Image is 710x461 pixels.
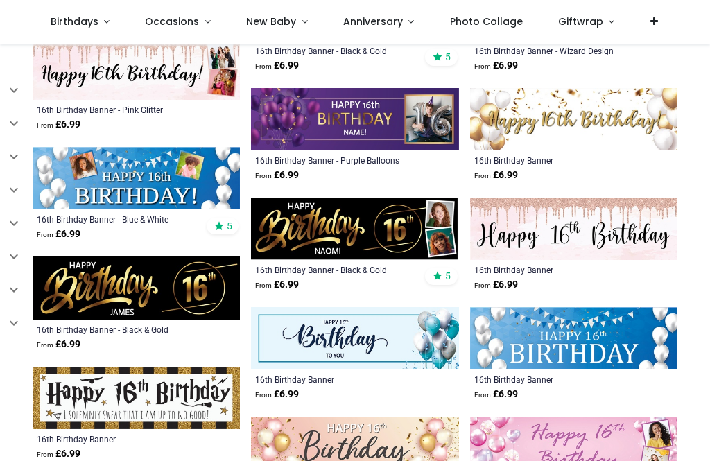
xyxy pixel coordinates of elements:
span: From [255,281,272,289]
a: 16th Birthday Banner [255,374,415,385]
strong: £ 6.99 [474,388,518,401]
span: Occasions [145,15,199,28]
span: From [474,62,491,70]
a: 16th Birthday Banner [474,264,634,275]
span: From [37,341,53,349]
img: Personalised Happy 16th Birthday Banner - Pink Glitter - 2 Photo Upload [33,37,240,100]
a: 16th Birthday Banner - Black & Gold [37,324,196,335]
strong: £ 6.99 [474,59,518,73]
strong: £ 6.99 [255,59,299,73]
span: From [37,121,53,129]
span: 5 [445,270,451,282]
span: Giftwrap [558,15,603,28]
span: Photo Collage [450,15,523,28]
a: 16th Birthday Banner - Blue & White [37,214,196,225]
img: Happy 16th Birthday Banner - Pink Glitter [470,198,677,260]
span: From [474,391,491,399]
a: 16th Birthday Banner [37,433,196,444]
strong: £ 6.99 [474,168,518,182]
strong: £ 6.99 [474,278,518,292]
a: 16th Birthday Banner - Purple Balloons [255,155,415,166]
a: 16th Birthday Banner - Pink Glitter [37,104,196,115]
span: From [255,62,272,70]
span: 5 [227,220,232,232]
strong: £ 6.99 [255,388,299,401]
span: From [474,281,491,289]
a: 16th Birthday Banner - Wizard Design [474,45,634,56]
img: Happy 16th Birthday Banner - Gold & White Balloons [470,88,677,150]
img: Personalised Happy 16th Birthday Banner - Black & Gold - 2 Photo Upload [251,198,458,260]
span: From [37,451,53,458]
span: From [474,172,491,180]
strong: £ 6.99 [37,447,80,461]
img: Happy 16th Birthday Banner - Blue White Balloons [251,307,458,369]
span: Anniversary [343,15,403,28]
strong: £ 6.99 [255,278,299,292]
span: New Baby [246,15,296,28]
img: Personalised Happy 16th Birthday Banner - Blue & White - 2 Photo Upload [33,147,240,209]
span: From [255,391,272,399]
a: 16th Birthday Banner [474,155,634,166]
a: 16th Birthday Banner [474,374,634,385]
span: From [37,231,53,238]
img: Happy 16th Birthday Banner - Wizard Witch Design [33,367,240,429]
img: Happy 16th Birthday Banner - Blue & White [470,307,677,370]
strong: £ 6.99 [255,168,299,182]
span: Birthdays [51,15,98,28]
img: Personalised Happy 16th Birthday Banner - Purple Balloons - Custom Name & 1 Photo Upload [251,88,458,150]
span: From [255,172,272,180]
a: 16th Birthday Banner - Black & Gold [255,45,415,56]
strong: £ 6.99 [37,338,80,351]
strong: £ 6.99 [37,118,80,132]
img: Personalised Happy 16th Birthday Banner - Black & Gold - Custom Name [33,256,240,319]
a: 16th Birthday Banner - Black & Gold [255,264,415,275]
span: 5 [445,51,451,63]
strong: £ 6.99 [37,227,80,241]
